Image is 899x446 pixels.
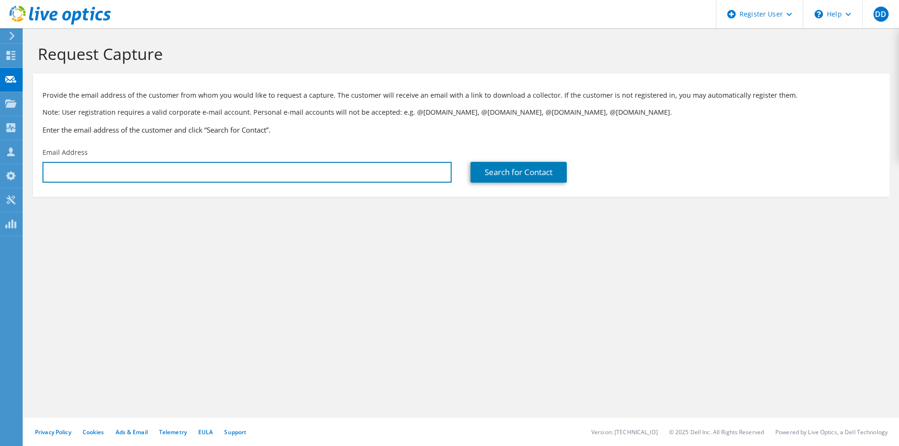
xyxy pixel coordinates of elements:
a: EULA [198,428,213,436]
a: Ads & Email [116,428,148,436]
label: Email Address [42,148,88,157]
li: © 2025 Dell Inc. All Rights Reserved [669,428,764,436]
a: Telemetry [159,428,187,436]
a: Cookies [83,428,104,436]
li: Version: [TECHNICAL_ID] [591,428,658,436]
h3: Enter the email address of the customer and click “Search for Contact”. [42,125,880,135]
li: Powered by Live Optics, a Dell Technology [775,428,888,436]
a: Support [224,428,246,436]
p: Note: User registration requires a valid corporate e-mail account. Personal e-mail accounts will ... [42,107,880,118]
a: Privacy Policy [35,428,71,436]
p: Provide the email address of the customer from whom you would like to request a capture. The cust... [42,90,880,101]
span: DD [874,7,889,22]
h1: Request Capture [38,44,880,64]
a: Search for Contact [471,162,567,183]
svg: \n [815,10,823,18]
